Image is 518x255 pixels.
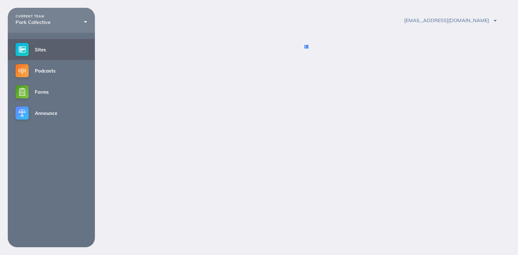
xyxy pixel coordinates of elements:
[404,17,497,23] span: [EMAIL_ADDRESS][DOMAIN_NAME]
[8,81,95,102] a: Forms
[16,85,29,98] img: forms-small@2x.png
[16,15,87,18] div: CURRENT TEAM
[16,64,29,77] img: podcasts-small@2x.png
[8,60,95,81] a: Podcasts
[16,106,29,120] img: announce-small@2x.png
[16,19,87,25] div: Park Collective
[16,43,29,56] img: sites-small@2x.png
[8,102,95,124] a: Announce
[8,39,95,60] a: Sites
[306,45,307,49] div: Loading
